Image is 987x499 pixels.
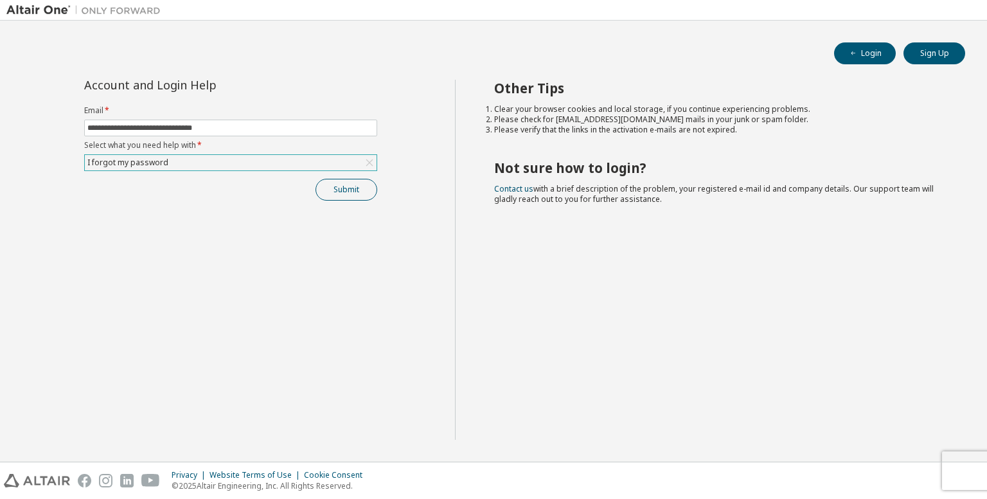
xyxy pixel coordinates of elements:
[78,474,91,487] img: facebook.svg
[6,4,167,17] img: Altair One
[834,42,896,64] button: Login
[494,183,533,194] a: Contact us
[99,474,112,487] img: instagram.svg
[84,105,377,116] label: Email
[903,42,965,64] button: Sign Up
[304,470,370,480] div: Cookie Consent
[84,80,319,90] div: Account and Login Help
[494,114,943,125] li: Please check for [EMAIL_ADDRESS][DOMAIN_NAME] mails in your junk or spam folder.
[120,474,134,487] img: linkedin.svg
[316,179,377,201] button: Submit
[141,474,160,487] img: youtube.svg
[494,183,934,204] span: with a brief description of the problem, your registered e-mail id and company details. Our suppo...
[85,156,170,170] div: I forgot my password
[172,470,209,480] div: Privacy
[494,159,943,176] h2: Not sure how to login?
[172,480,370,491] p: © 2025 Altair Engineering, Inc. All Rights Reserved.
[84,140,377,150] label: Select what you need help with
[4,474,70,487] img: altair_logo.svg
[494,80,943,96] h2: Other Tips
[85,155,377,170] div: I forgot my password
[494,125,943,135] li: Please verify that the links in the activation e-mails are not expired.
[494,104,943,114] li: Clear your browser cookies and local storage, if you continue experiencing problems.
[209,470,304,480] div: Website Terms of Use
